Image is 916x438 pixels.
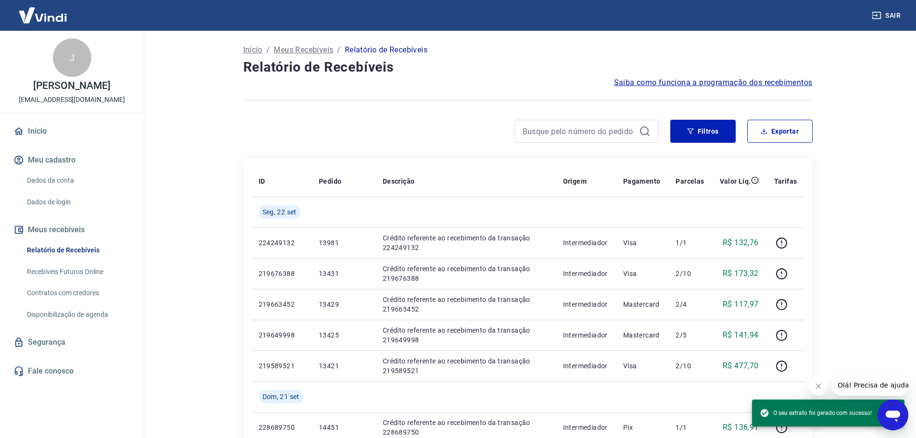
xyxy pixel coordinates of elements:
[319,238,367,248] p: 13981
[383,356,548,375] p: Crédito referente ao recebimento da transação 219589521
[723,237,759,249] p: R$ 132,76
[383,295,548,314] p: Crédito referente ao recebimento da transação 219663452
[676,361,704,371] p: 2/10
[563,361,608,371] p: Intermediador
[723,360,759,372] p: R$ 477,70
[670,120,736,143] button: Filtros
[259,423,303,432] p: 228689750
[774,176,797,186] p: Tarifas
[319,361,367,371] p: 13421
[337,44,340,56] p: /
[319,176,341,186] p: Pedido
[676,423,704,432] p: 1/1
[760,408,872,418] span: O seu extrato foi gerado com sucesso!
[345,44,427,56] p: Relatório de Recebíveis
[53,38,91,77] div: J
[563,176,587,186] p: Origem
[23,283,132,303] a: Contratos com credores
[676,330,704,340] p: 2/5
[12,332,132,353] a: Segurança
[723,268,759,279] p: R$ 173,32
[614,77,813,88] a: Saiba como funciona a programação dos recebimentos
[832,375,908,396] iframe: Mensagem da empresa
[383,233,548,252] p: Crédito referente ao recebimento da transação 224249132
[383,325,548,345] p: Crédito referente ao recebimento da transação 219649998
[259,300,303,309] p: 219663452
[23,171,132,190] a: Dados da conta
[263,392,300,401] span: Dom, 21 set
[259,238,303,248] p: 224249132
[259,361,303,371] p: 219589521
[259,330,303,340] p: 219649998
[563,300,608,309] p: Intermediador
[243,44,263,56] a: Início
[723,299,759,310] p: R$ 117,97
[23,240,132,260] a: Relatório de Recebíveis
[623,330,661,340] p: Mastercard
[723,329,759,341] p: R$ 141,94
[6,7,81,14] span: Olá! Precisa de ajuda?
[266,44,270,56] p: /
[243,58,813,77] h4: Relatório de Recebíveis
[23,262,132,282] a: Recebíveis Futuros Online
[563,423,608,432] p: Intermediador
[12,0,74,30] img: Vindi
[263,207,297,217] span: Seg, 22 set
[319,330,367,340] p: 13425
[319,300,367,309] p: 13429
[623,176,661,186] p: Pagamento
[259,176,265,186] p: ID
[676,300,704,309] p: 2/4
[23,192,132,212] a: Dados de login
[563,269,608,278] p: Intermediador
[747,120,813,143] button: Exportar
[878,400,908,430] iframe: Botão para abrir a janela de mensagens
[563,238,608,248] p: Intermediador
[12,361,132,382] a: Fale conosco
[319,269,367,278] p: 13431
[563,330,608,340] p: Intermediador
[523,124,635,138] input: Busque pelo número do pedido
[12,150,132,171] button: Meu cadastro
[12,121,132,142] a: Início
[720,176,751,186] p: Valor Líq.
[33,81,110,91] p: [PERSON_NAME]
[623,238,661,248] p: Visa
[723,422,759,433] p: R$ 136,91
[319,423,367,432] p: 14451
[676,176,704,186] p: Parcelas
[23,305,132,325] a: Disponibilização de agenda
[870,7,904,25] button: Sair
[676,269,704,278] p: 2/10
[12,219,132,240] button: Meus recebíveis
[809,376,828,396] iframe: Fechar mensagem
[274,44,333,56] a: Meus Recebíveis
[383,264,548,283] p: Crédito referente ao recebimento da transação 219676388
[623,269,661,278] p: Visa
[19,95,125,105] p: [EMAIL_ADDRESS][DOMAIN_NAME]
[383,176,415,186] p: Descrição
[623,300,661,309] p: Mastercard
[259,269,303,278] p: 219676388
[676,238,704,248] p: 1/1
[383,418,548,437] p: Crédito referente ao recebimento da transação 228689750
[623,423,661,432] p: Pix
[623,361,661,371] p: Visa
